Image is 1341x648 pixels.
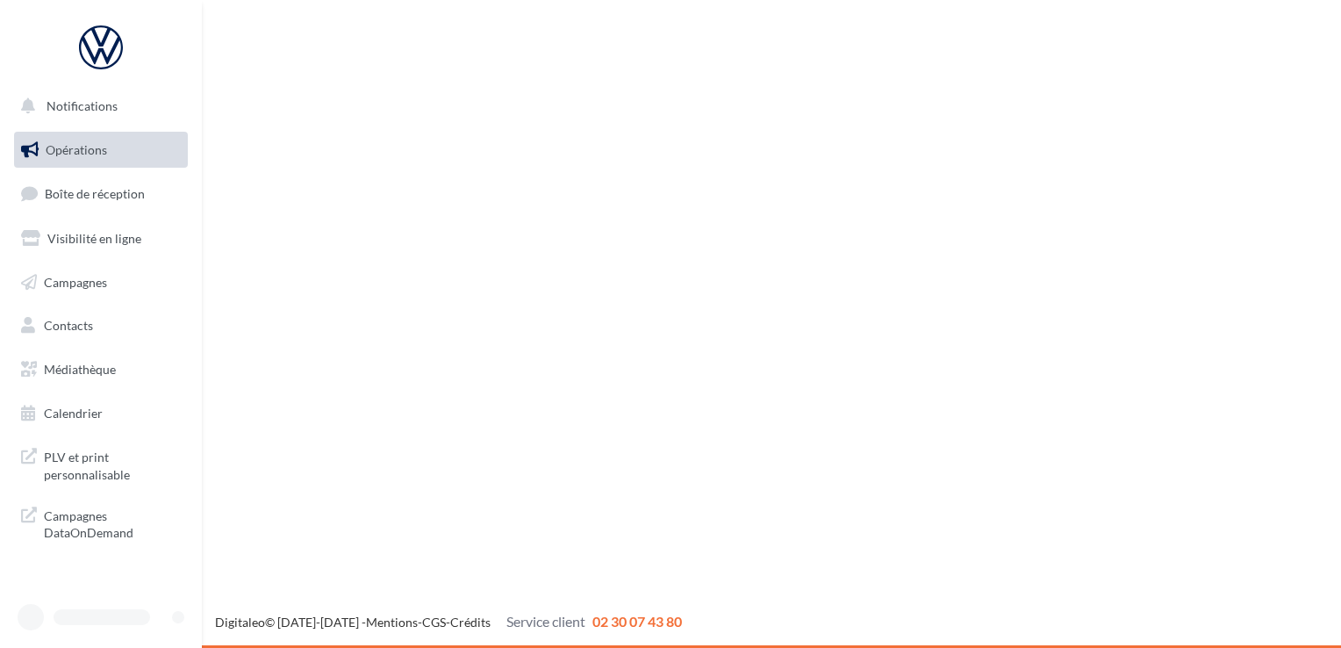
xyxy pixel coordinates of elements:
[44,274,107,289] span: Campagnes
[44,362,116,377] span: Médiathèque
[11,351,191,388] a: Médiathèque
[46,142,107,157] span: Opérations
[422,615,446,630] a: CGS
[215,615,682,630] span: © [DATE]-[DATE] - - -
[47,98,118,113] span: Notifications
[11,88,184,125] button: Notifications
[11,132,191,169] a: Opérations
[506,613,585,630] span: Service client
[215,615,265,630] a: Digitaleo
[592,613,682,630] span: 02 30 07 43 80
[366,615,418,630] a: Mentions
[11,395,191,432] a: Calendrier
[11,497,191,549] a: Campagnes DataOnDemand
[44,445,181,483] span: PLV et print personnalisable
[11,264,191,301] a: Campagnes
[44,406,103,421] span: Calendrier
[11,307,191,344] a: Contacts
[47,231,141,246] span: Visibilité en ligne
[11,175,191,212] a: Boîte de réception
[44,504,181,542] span: Campagnes DataOnDemand
[450,615,491,630] a: Crédits
[44,318,93,333] span: Contacts
[45,186,145,201] span: Boîte de réception
[11,220,191,257] a: Visibilité en ligne
[11,438,191,490] a: PLV et print personnalisable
